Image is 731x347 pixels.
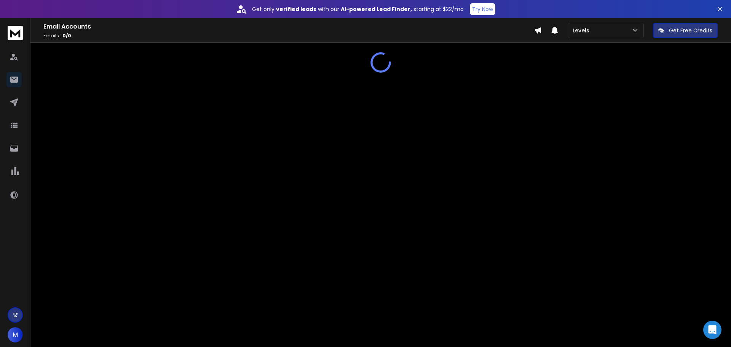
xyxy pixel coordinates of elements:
[62,32,71,39] span: 0 / 0
[252,5,464,13] p: Get only with our starting at $22/mo
[8,327,23,342] button: M
[703,321,721,339] div: Open Intercom Messenger
[470,3,495,15] button: Try Now
[472,5,493,13] p: Try Now
[573,27,592,34] p: Levels
[43,33,534,39] p: Emails :
[341,5,412,13] strong: AI-powered Lead Finder,
[43,22,534,31] h1: Email Accounts
[276,5,316,13] strong: verified leads
[669,27,712,34] p: Get Free Credits
[8,26,23,40] img: logo
[653,23,718,38] button: Get Free Credits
